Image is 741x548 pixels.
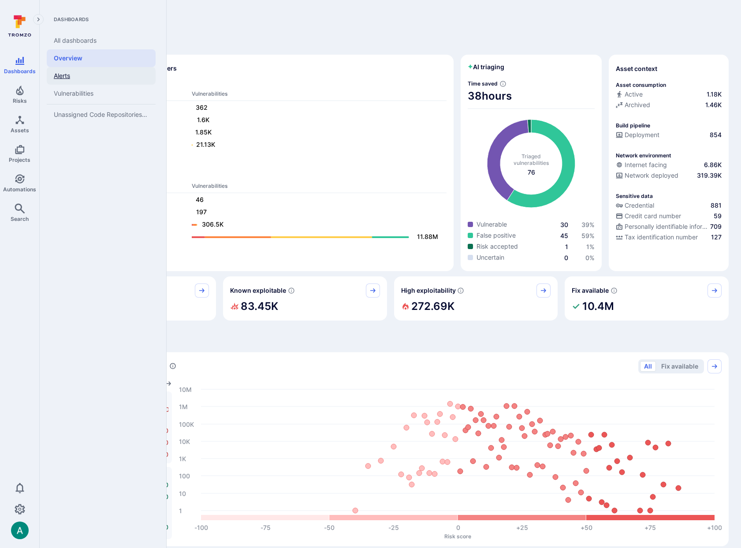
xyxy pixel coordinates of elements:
[640,361,656,372] button: All
[47,16,156,23] span: Dashboards
[616,82,666,88] p: Asset consumption
[564,254,568,261] span: 0
[179,472,190,479] text: 100
[9,157,30,163] span: Projects
[477,242,518,251] span: Risk accepted
[560,232,568,239] span: 45
[616,160,667,169] div: Internet facing
[705,101,722,109] span: 1.46K
[179,420,194,428] text: 100K
[33,14,44,25] button: Expand navigation menu
[457,287,464,294] svg: EPSS score ≥ 0.7
[4,68,36,75] span: Dashboards
[394,276,558,321] div: High exploitability
[324,524,335,531] text: -50
[11,522,29,539] div: Arjan Dehar
[565,243,568,250] span: 1
[194,524,208,531] text: -100
[581,232,595,239] span: 59 %
[625,90,643,99] span: Active
[560,221,568,228] a: 30
[35,16,41,23] i: Expand navigation menu
[47,67,156,85] a: Alerts
[417,233,438,240] text: 11.88M
[616,212,722,220] a: Credit card number59
[616,101,722,111] div: Code repository is archived
[616,193,653,199] p: Sensitive data
[711,233,722,242] span: 127
[13,97,27,104] span: Risks
[179,507,182,514] text: 1
[616,152,671,159] p: Network environment
[179,489,186,497] text: 10
[192,127,438,138] a: 1.85K
[192,207,438,218] a: 197
[625,233,698,242] span: Tax identification number
[616,101,722,109] a: Archived1.46K
[223,276,387,321] div: Known exploitable
[230,286,286,295] span: Known exploitable
[697,171,722,180] span: 319.39K
[707,90,722,99] span: 1.18K
[616,233,722,242] a: Tax identification number127
[192,103,438,113] a: 362
[477,253,504,262] span: Uncertain
[191,182,447,193] th: Vulnerabilities
[616,130,722,139] a: Deployment854
[47,85,156,102] a: Vulnerabilities
[616,233,698,242] div: Tax identification number
[179,437,190,445] text: 10K
[714,212,722,220] span: 59
[499,80,506,87] svg: Estimated based on an average time of 30 mins needed to triage each vulnerability
[616,201,722,210] a: Credential881
[616,222,722,231] a: Personally identifiable information (PII)709
[179,455,186,462] text: 1K
[616,233,722,243] div: Evidence indicative of processing tax identification numbers
[611,287,618,294] svg: Vulnerabilities with fix available
[585,254,595,261] a: 0%
[616,212,681,220] div: Credit card number
[196,208,207,216] text: 197
[616,212,722,222] div: Evidence indicative of processing credit card numbers
[616,90,722,101] div: Commits seen in the last 180 days
[616,222,722,233] div: Evidence indicative of processing personally identifiable information
[581,524,592,531] text: +50
[179,403,188,410] text: 1M
[179,385,192,393] text: 10M
[616,130,659,139] div: Deployment
[516,524,528,531] text: +25
[468,63,504,71] h2: AI triaging
[192,220,438,230] a: 306.5K
[616,171,678,180] div: Network deployed
[572,286,609,295] span: Fix available
[411,298,454,315] h2: 272.69K
[477,220,507,229] span: Vulnerable
[195,128,212,136] text: 1.85K
[616,171,722,180] a: Network deployed319.39K
[616,101,650,109] div: Archived
[704,160,722,169] span: 6.86K
[616,201,722,212] div: Evidence indicative of handling user or service credentials
[625,130,659,139] span: Deployment
[616,171,722,182] div: Evidence that the asset is packaged and deployed somewhere
[191,90,447,101] th: Vulnerabilities
[388,524,399,531] text: -25
[52,335,729,347] span: Prioritize
[197,116,209,123] text: 1.6K
[196,104,208,111] text: 362
[616,201,654,210] div: Credential
[514,153,549,166] span: Triaged vulnerabilities
[586,243,595,250] span: 1 %
[586,243,595,250] a: 1%
[477,231,516,240] span: False positive
[54,111,149,119] span: Unassigned Code Repositories Overview
[565,276,729,321] div: Fix available
[616,130,722,141] div: Configured deployment pipeline
[625,212,681,220] span: Credit card number
[3,186,36,193] span: Automations
[625,222,708,231] span: Personally identifiable information (PII)
[710,222,722,231] span: 709
[468,80,498,87] span: Time saved
[581,232,595,239] a: 59%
